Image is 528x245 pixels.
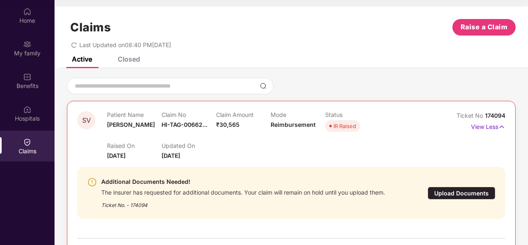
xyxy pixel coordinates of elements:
[457,112,485,119] span: Ticket No
[107,152,126,159] span: [DATE]
[325,111,380,118] p: Status
[118,55,140,63] div: Closed
[23,7,31,16] img: svg+xml;base64,PHN2ZyBpZD0iSG9tZSIgeG1sbnM9Imh0dHA6Ly93d3cudzMub3JnLzIwMDAvc3ZnIiB3aWR0aD0iMjAiIG...
[23,105,31,114] img: svg+xml;base64,PHN2ZyBpZD0iSG9zcGl0YWxzIiB4bWxucz0iaHR0cDovL3d3dy53My5vcmcvMjAwMC9zdmciIHdpZHRoPS...
[471,120,505,131] p: View Less
[87,177,97,187] img: svg+xml;base64,PHN2ZyBpZD0iV2FybmluZ18tXzI0eDI0IiBkYXRhLW5hbWU9Ildhcm5pbmcgLSAyNHgyNCIgeG1sbnM9Im...
[271,111,325,118] p: Mode
[101,187,385,196] div: The insurer has requested for additional documents. Your claim will remain on hold until you uplo...
[216,111,271,118] p: Claim Amount
[461,22,508,32] span: Raise a Claim
[107,111,162,118] p: Patient Name
[101,177,385,187] div: Additional Documents Needed!
[452,19,516,36] button: Raise a Claim
[23,73,31,81] img: svg+xml;base64,PHN2ZyBpZD0iQmVuZWZpdHMiIHhtbG5zPSJodHRwOi8vd3d3LnczLm9yZy8yMDAwL3N2ZyIgd2lkdGg9Ij...
[162,152,180,159] span: [DATE]
[498,122,505,131] img: svg+xml;base64,PHN2ZyB4bWxucz0iaHR0cDovL3d3dy53My5vcmcvMjAwMC9zdmciIHdpZHRoPSIxNyIgaGVpZ2h0PSIxNy...
[260,83,266,89] img: svg+xml;base64,PHN2ZyBpZD0iU2VhcmNoLTMyeDMyIiB4bWxucz0iaHR0cDovL3d3dy53My5vcmcvMjAwMC9zdmciIHdpZH...
[162,121,207,128] span: HI-TAG-00662...
[70,20,111,34] h1: Claims
[162,142,216,149] p: Updated On
[71,41,77,48] span: redo
[428,187,495,200] div: Upload Documents
[79,41,171,48] span: Last Updated on 08:40 PM[DATE]
[23,138,31,146] img: svg+xml;base64,PHN2ZyBpZD0iQ2xhaW0iIHhtbG5zPSJodHRwOi8vd3d3LnczLm9yZy8yMDAwL3N2ZyIgd2lkdGg9IjIwIi...
[82,117,91,124] span: SV
[271,121,316,128] span: Reimbursement
[216,121,240,128] span: ₹30,565
[107,121,155,128] span: [PERSON_NAME]
[101,196,385,209] div: Ticket No. - 174094
[333,122,356,130] div: IR Raised
[107,142,162,149] p: Raised On
[162,111,216,118] p: Claim No
[485,112,505,119] span: 174094
[72,55,92,63] div: Active
[23,40,31,48] img: svg+xml;base64,PHN2ZyB3aWR0aD0iMjAiIGhlaWdodD0iMjAiIHZpZXdCb3g9IjAgMCAyMCAyMCIgZmlsbD0ibm9uZSIgeG...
